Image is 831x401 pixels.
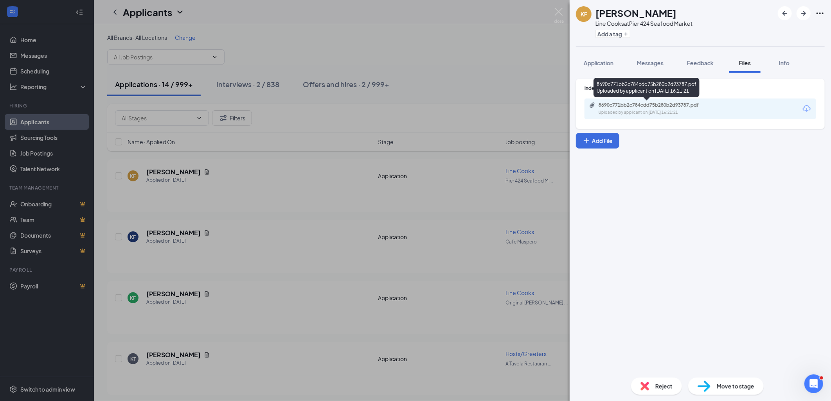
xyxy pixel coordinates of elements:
div: Line Cooks at Pier 424 Seafood Market [595,20,692,27]
button: ArrowRight [797,6,811,20]
span: Info [779,59,790,66]
div: 8690c771bb2c784cdd75b280b2d93787.pdf [599,102,708,108]
span: Reject [655,382,673,390]
div: Uploaded by applicant on [DATE] 16:21:21 [599,109,716,116]
svg: Download [802,104,811,113]
a: Paperclip8690c771bb2c784cdd75b280b2d93787.pdfUploaded by applicant on [DATE] 16:21:21 [589,102,716,116]
span: Application [584,59,613,66]
span: Feedback [687,59,714,66]
svg: Paperclip [589,102,595,108]
button: ArrowLeftNew [778,6,792,20]
h1: [PERSON_NAME] [595,6,676,20]
span: Messages [637,59,664,66]
button: PlusAdd a tag [595,30,630,38]
div: 8690c771bb2c784cdd75b280b2d93787.pdf Uploaded by applicant on [DATE] 16:21:21 [594,78,700,97]
div: Indeed Resume [585,85,816,91]
svg: ArrowLeftNew [780,9,790,18]
svg: Plus [624,32,628,36]
button: Add FilePlus [576,133,619,149]
svg: Ellipses [815,9,825,18]
span: Move to stage [717,382,754,390]
svg: ArrowRight [799,9,808,18]
svg: Plus [583,137,590,145]
span: Files [739,59,751,66]
iframe: Intercom live chat [804,374,823,393]
div: KF [581,10,587,18]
